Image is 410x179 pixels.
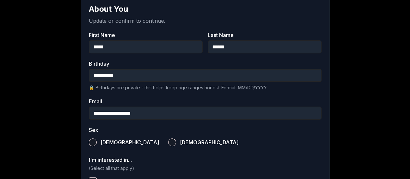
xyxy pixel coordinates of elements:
span: [DEMOGRAPHIC_DATA] [100,140,159,145]
button: [DEMOGRAPHIC_DATA] [168,138,176,146]
label: I'm interested in... [89,157,322,162]
button: [DEMOGRAPHIC_DATA] [89,138,97,146]
h2: About You [89,4,322,14]
label: First Name [89,32,203,38]
label: Email [89,99,322,104]
span: [DEMOGRAPHIC_DATA] [180,140,239,145]
label: Birthday [89,61,322,66]
p: (Select all that apply) [89,165,322,172]
p: 🔒 Birthdays are private - this helps keep age ranges honest. Format: MM/DD/YYYY [89,84,322,91]
p: Update or confirm to continue. [89,17,322,25]
label: Last Name [208,32,322,38]
label: Sex [89,127,322,133]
